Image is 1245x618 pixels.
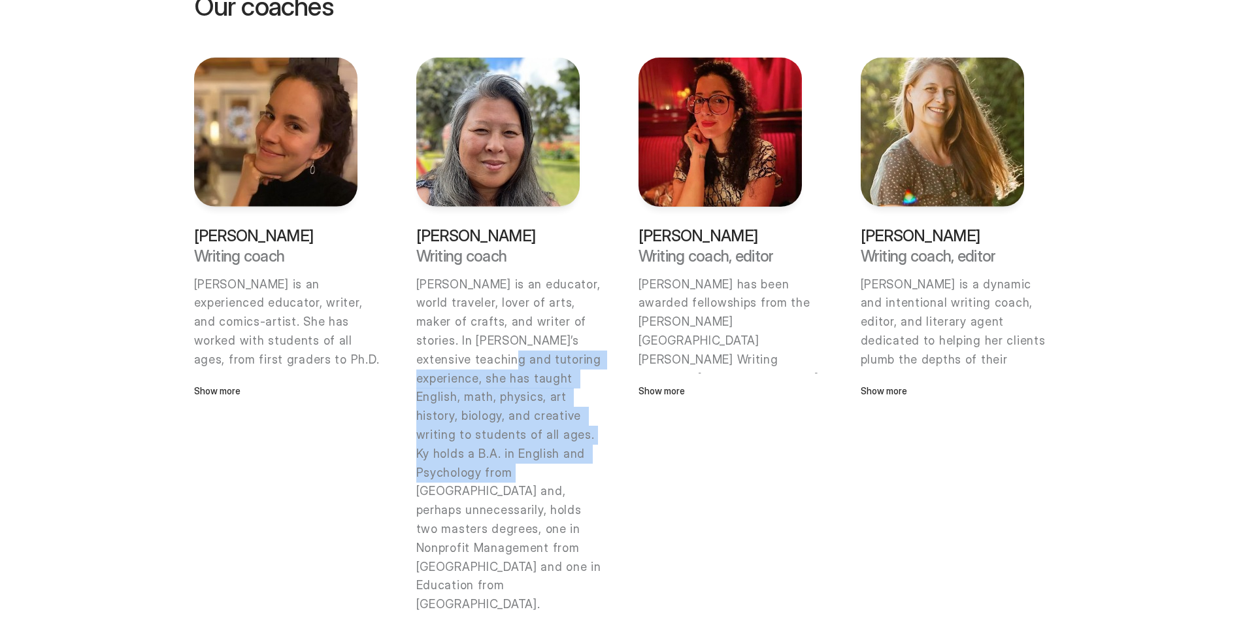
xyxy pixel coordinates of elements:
[416,445,607,614] p: Ky holds a B.A. in English and Psychology from [GEOGRAPHIC_DATA] and, perhaps unnecessarily, hold...
[861,248,1024,264] p: Writing coach, editor
[861,58,1024,207] img: Maggie Sadler, one of the Hewes House book writing coach, literary agent, one of the best literar...
[416,228,580,244] p: [PERSON_NAME]
[194,228,357,244] p: [PERSON_NAME]
[416,58,580,207] img: Ky Huynh, one of the Hewes House book editors and book coach, also runs a writing class as a writ...
[639,248,802,264] p: Writing coach, editor
[194,275,385,445] p: [PERSON_NAME] is an experienced educator, writer, and comics-artist. She has worked with students...
[861,275,1052,502] p: [PERSON_NAME] is a dynamic and intentional writing coach, editor, and literary agent dedicated to...
[639,384,802,398] p: Show more
[416,275,607,445] p: [PERSON_NAME] is an educator, world traveler, lover of arts, maker of crafts, and writer of stori...
[194,384,357,398] p: Show more
[416,248,580,264] p: Writing coach
[639,228,802,244] p: [PERSON_NAME]
[861,384,1024,398] p: Show more
[861,228,1024,244] p: [PERSON_NAME]
[194,248,357,264] p: Writing coach
[639,58,802,207] img: Porochista Khakpour, one of the Hewes House book editors and book coach, also runs a writing clas...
